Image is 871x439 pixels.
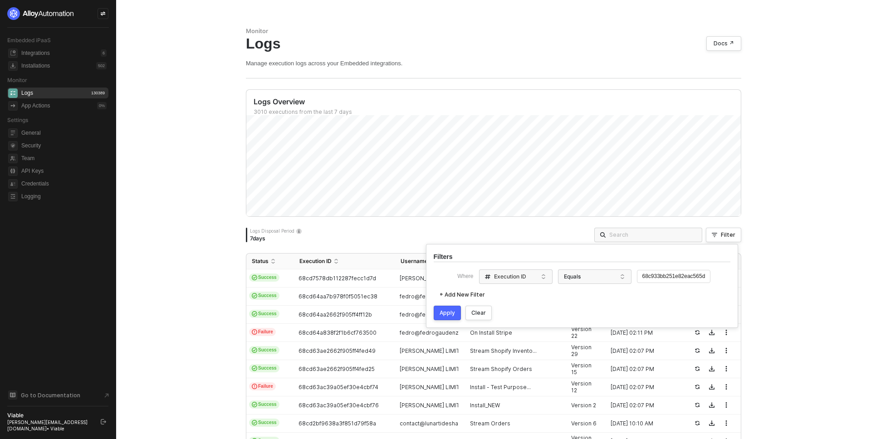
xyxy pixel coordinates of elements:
div: Viable [7,412,93,419]
div: 130389 [89,89,107,97]
span: icon-exclamation [252,384,257,389]
span: icon-success-page [695,384,700,390]
span: documentation [8,390,17,400]
span: Settings [7,117,28,123]
span: Success [249,400,279,409]
span: Install - Test Purpose... [470,384,531,391]
span: icon-cards [252,347,257,353]
button: Clear [465,306,492,320]
span: On Install Stripe [470,329,512,337]
div: [DATE] 02:07 PM [606,366,683,373]
span: Security [21,140,107,151]
div: Clear [471,309,486,317]
div: Monitor [246,27,741,35]
span: Success [249,364,279,372]
span: fedro@fedrogaudenzi.... [400,329,465,336]
button: + Add New Filter [434,288,491,302]
span: icon-download [709,366,714,371]
span: Version 22 [571,326,592,340]
div: 502 [96,62,107,69]
span: integrations [8,49,18,58]
button: Apply [434,306,461,320]
span: icon-cards [252,275,257,280]
span: icon-success-page [695,330,700,335]
th: Execution ID [294,254,395,269]
span: Version 29 [571,344,592,358]
span: Success [249,292,279,300]
span: Execution ID [299,258,332,265]
span: 68cd2bf9638a3f851d79f58a [298,420,376,427]
span: Success [249,310,279,318]
div: 6 [101,49,107,57]
span: icon-success-page [695,420,700,426]
span: Embedded iPaaS [7,37,51,44]
div: App Actions [21,102,50,110]
div: Manage execution logs across your Embedded integrations. [246,59,741,67]
a: Docs ↗ [706,36,741,51]
span: icon-success-page [695,348,700,353]
span: logout [101,419,106,424]
span: logging [8,192,18,201]
div: Logs Overview [254,97,741,107]
span: icon-cards [252,293,257,298]
span: Logging [21,191,107,202]
span: icon-download [709,330,714,335]
span: installations [8,61,18,71]
span: icon-logs [8,88,18,98]
span: fedro@fedrogaudenzi.... [400,293,465,300]
span: icon-app-actions [8,101,18,111]
span: Version 15 [571,362,592,376]
div: [DATE] 02:07 PM [606,347,683,355]
span: 68cd63ac39a05ef30e4cbf74 [298,384,378,390]
span: [PERSON_NAME]... [400,275,448,282]
span: icon-exclamation [252,329,257,335]
span: icon-success-page [695,402,700,408]
span: contact@lunartidesha... [400,420,462,427]
span: icon-cards [252,311,257,317]
span: Success [249,273,279,282]
a: logo [7,7,108,20]
span: icon-download [709,420,714,426]
span: 68cd64a838f2f1b6cf763500 [298,329,377,336]
span: [PERSON_NAME] LIMIT... [400,366,464,372]
span: general [8,128,18,138]
input: Search [609,230,696,240]
span: icon-cards [252,402,257,407]
span: icon-cards [252,420,257,425]
h3: Filters [434,252,453,262]
div: [DATE] 10:10 AM [606,420,683,427]
span: Version 6 [571,420,597,427]
div: [DATE] 02:07 PM [606,384,683,391]
span: Where [457,272,473,281]
div: Integrations [21,49,50,57]
div: Logs [246,35,741,52]
div: [PERSON_NAME][EMAIL_ADDRESS][DOMAIN_NAME] • Viable [7,419,93,432]
div: Installations [21,62,50,70]
div: Logs Disposal Period [250,228,302,234]
div: 0 % [97,102,107,109]
span: credentials [8,179,18,189]
span: icon-download [709,384,714,390]
span: api-key [8,166,18,176]
span: Version 2 [571,402,596,409]
img: logo [7,7,74,20]
span: document-arrow [102,391,111,400]
span: Monitor [7,77,27,83]
span: Go to Documentation [21,391,80,399]
th: Status [246,254,294,269]
span: Username [401,258,428,265]
span: fedro@fedrogaudenzi.... [400,311,465,318]
span: 68cd63ae2662f905ff4fed49 [298,347,376,354]
div: Docs ↗ [714,40,734,47]
span: General [21,127,107,138]
button: Filter [706,228,741,242]
div: [DATE] 02:07 PM [606,402,683,409]
div: [DATE] 02:11 PM [606,329,683,337]
th: Username [395,254,465,269]
div: + Add New Filter [440,291,485,298]
div: Filter [721,231,735,239]
div: 7 days [250,235,302,242]
span: icon-swap [100,11,106,16]
div: Apply [440,309,455,317]
div: 3010 executions from the last 7 days [254,108,741,116]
